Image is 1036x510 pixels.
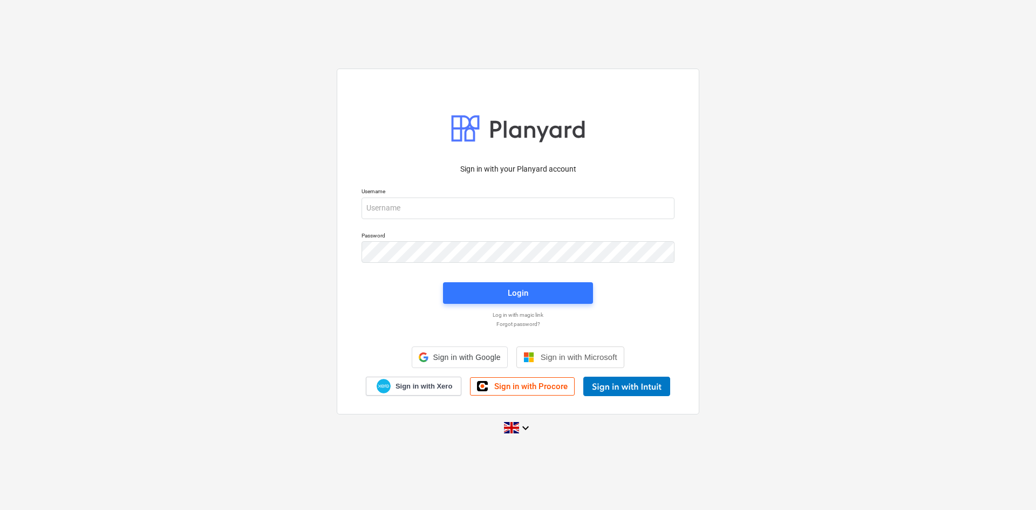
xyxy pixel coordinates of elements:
[366,377,462,396] a: Sign in with Xero
[377,379,391,393] img: Xero logo
[412,346,507,368] div: Sign in with Google
[523,352,534,363] img: Microsoft logo
[470,377,575,396] a: Sign in with Procore
[362,188,674,197] p: Username
[541,352,617,362] span: Sign in with Microsoft
[433,353,500,362] span: Sign in with Google
[519,421,532,434] i: keyboard_arrow_down
[443,282,593,304] button: Login
[362,198,674,219] input: Username
[356,311,680,318] a: Log in with magic link
[508,286,528,300] div: Login
[494,382,568,391] span: Sign in with Procore
[362,164,674,175] p: Sign in with your Planyard account
[356,321,680,328] a: Forgot password?
[396,382,452,391] span: Sign in with Xero
[362,232,674,241] p: Password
